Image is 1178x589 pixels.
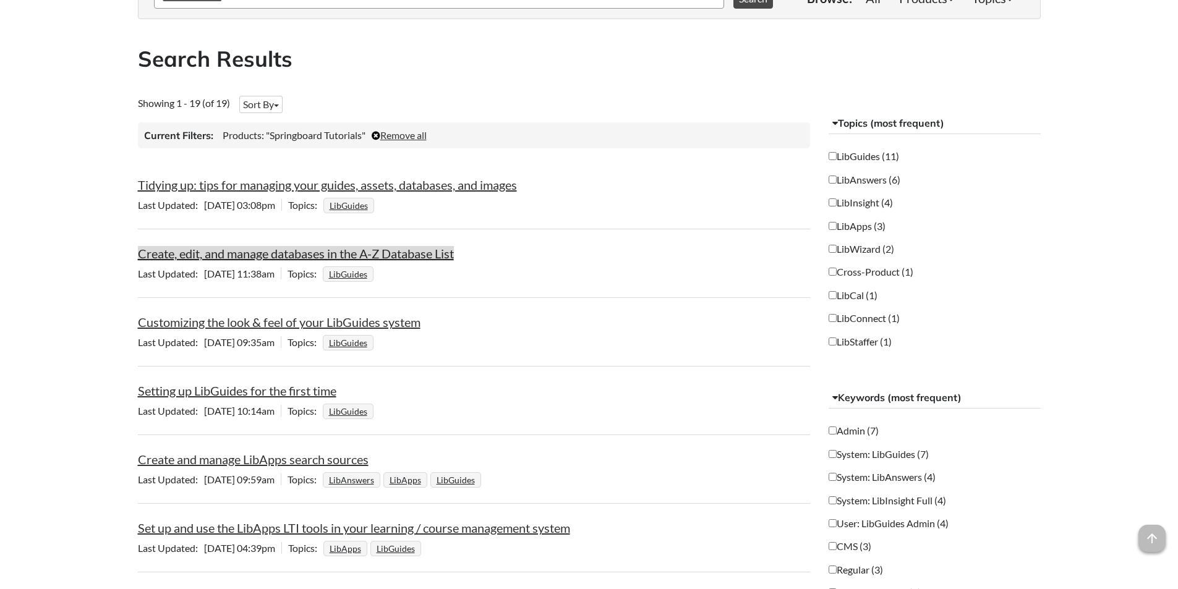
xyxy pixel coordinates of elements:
span: Last Updated [138,268,204,279]
label: User: LibGuides Admin (4) [829,517,949,530]
input: LibApps (3) [829,222,837,230]
span: Topics [288,268,323,279]
span: [DATE] 10:14am [138,405,281,417]
input: System: LibGuides (7) [829,450,837,458]
input: CMS (3) [829,542,837,550]
a: Setting up LibGuides for the first time [138,383,336,398]
a: LibGuides [375,540,417,557]
span: Topics [288,542,323,554]
input: Regular (3) [829,566,837,574]
span: Topics [288,473,323,485]
span: [DATE] 04:39pm [138,542,281,554]
h2: Search Results [138,44,1041,74]
label: System: LibAnswers (4) [829,470,936,484]
ul: Topics [323,473,484,485]
label: System: LibInsight Full (4) [829,494,946,507]
span: Topics [288,405,323,417]
a: LibGuides [327,334,369,352]
a: LibApps [328,540,363,557]
input: User: LibGuides Admin (4) [829,519,837,527]
span: Last Updated [138,542,204,554]
span: [DATE] 09:35am [138,336,281,348]
label: LibGuides (11) [829,150,899,163]
a: Tidying up: tips for managing your guides, assets, databases, and images [138,177,517,192]
a: LibGuides [328,197,370,214]
input: LibCal (1) [829,291,837,299]
span: Topics [288,336,323,348]
a: LibGuides [327,265,369,283]
a: Customizing the look & feel of your LibGuides system [138,315,420,329]
label: CMS (3) [829,540,871,553]
span: Last Updated [138,199,204,211]
span: Last Updated [138,405,204,417]
a: LibApps [388,471,423,489]
span: [DATE] 03:08pm [138,199,281,211]
a: Remove all [372,129,427,141]
input: LibInsight (4) [829,198,837,206]
a: Set up and use the LibApps LTI tools in your learning / course management system [138,520,570,535]
a: LibAnswers [327,471,376,489]
label: LibCal (1) [829,289,877,302]
label: System: LibGuides (7) [829,447,929,461]
input: LibStaffer (1) [829,337,837,345]
span: Last Updated [138,473,204,485]
span: Last Updated [138,336,204,348]
a: LibGuides [435,471,477,489]
span: "Springboard Tutorials" [266,129,365,141]
a: LibGuides [327,402,369,420]
label: Cross-Product (1) [829,265,913,279]
ul: Topics [323,405,377,417]
label: LibConnect (1) [829,311,900,325]
input: LibConnect (1) [829,314,837,322]
button: Keywords (most frequent) [829,387,1041,409]
ul: Topics [323,268,377,279]
button: Topics (most frequent) [829,112,1041,135]
label: LibInsight (4) [829,196,893,210]
input: LibGuides (11) [829,152,837,160]
input: Admin (7) [829,426,837,434]
input: LibWizard (2) [829,245,837,253]
a: Create, edit, and manage databases in the A-Z Database List [138,246,454,261]
input: System: LibInsight Full (4) [829,496,837,504]
input: Cross-Product (1) [829,268,837,276]
span: [DATE] 09:59am [138,473,281,485]
label: Admin (7) [829,424,879,438]
ul: Topics [323,336,377,348]
input: LibAnswers (6) [829,176,837,184]
ul: Topics [323,542,424,554]
button: Sort By [239,96,283,113]
input: System: LibAnswers (4) [829,473,837,481]
label: LibWizard (2) [829,242,894,256]
label: LibAnswers (6) [829,173,900,187]
span: Topics [288,199,323,211]
span: Products: [223,129,264,141]
label: Regular (3) [829,563,883,577]
ul: Topics [323,199,377,211]
span: Showing 1 - 19 (of 19) [138,97,230,109]
label: LibStaffer (1) [829,335,892,349]
h3: Current Filters [144,129,213,142]
a: Create and manage LibApps search sources [138,452,369,467]
label: LibApps (3) [829,219,886,233]
a: arrow_upward [1138,526,1166,541]
span: [DATE] 11:38am [138,268,281,279]
span: arrow_upward [1138,525,1166,552]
